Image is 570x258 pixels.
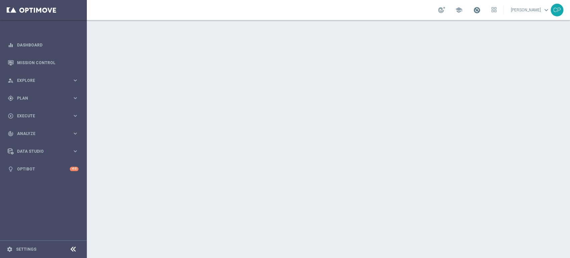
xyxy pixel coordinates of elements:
[16,247,36,251] a: Settings
[8,166,14,172] i: lightbulb
[8,113,14,119] i: play_circle_outline
[8,131,14,137] i: track_changes
[72,148,78,154] i: keyboard_arrow_right
[8,78,14,84] i: person_search
[7,246,13,252] i: settings
[7,113,79,119] button: play_circle_outline Execute keyboard_arrow_right
[551,4,563,16] div: CP
[17,132,72,136] span: Analyze
[8,78,72,84] div: Explore
[72,130,78,137] i: keyboard_arrow_right
[17,36,78,54] a: Dashboard
[17,149,72,153] span: Data Studio
[17,160,70,178] a: Optibot
[8,95,72,101] div: Plan
[8,54,78,72] div: Mission Control
[7,78,79,83] button: person_search Explore keyboard_arrow_right
[7,149,79,154] button: Data Studio keyboard_arrow_right
[17,54,78,72] a: Mission Control
[7,42,79,48] button: equalizer Dashboard
[72,113,78,119] i: keyboard_arrow_right
[8,113,72,119] div: Execute
[72,77,78,84] i: keyboard_arrow_right
[70,167,78,171] div: +10
[8,131,72,137] div: Analyze
[8,160,78,178] div: Optibot
[455,6,462,14] span: school
[7,131,79,136] button: track_changes Analyze keyboard_arrow_right
[17,96,72,100] span: Plan
[8,95,14,101] i: gps_fixed
[7,60,79,66] button: Mission Control
[17,114,72,118] span: Execute
[8,148,72,154] div: Data Studio
[17,79,72,83] span: Explore
[7,166,79,172] button: lightbulb Optibot +10
[8,42,14,48] i: equalizer
[8,36,78,54] div: Dashboard
[72,95,78,101] i: keyboard_arrow_right
[510,5,551,15] a: [PERSON_NAME]keyboard_arrow_down
[543,6,550,14] span: keyboard_arrow_down
[7,96,79,101] button: gps_fixed Plan keyboard_arrow_right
